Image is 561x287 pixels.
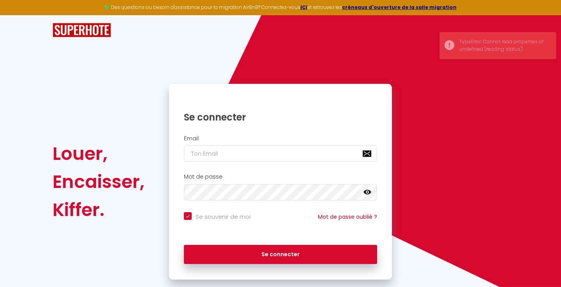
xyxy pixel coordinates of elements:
[342,4,457,11] a: créneaux d'ouverture de la salle migration
[53,196,145,224] div: Kiffer.
[184,135,377,142] h2: Email
[459,38,548,53] div: TypeError: Cannot read properties of undefined (reading 'status')
[300,4,307,11] a: ICI
[184,145,377,162] input: Ton Email
[184,174,377,180] h2: Mot de passe
[53,168,145,196] div: Encaisser,
[184,245,377,264] button: Se connecter
[318,213,377,221] a: Mot de passe oublié ?
[184,111,377,123] h1: Se connecter
[53,23,111,37] img: SuperHote logo
[53,140,145,168] div: Louer,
